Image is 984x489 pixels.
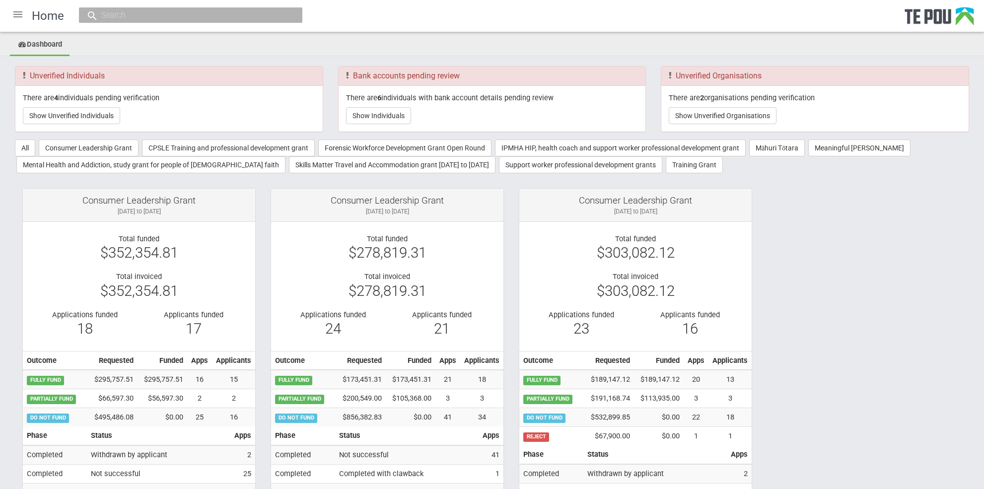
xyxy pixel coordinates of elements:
[708,351,752,370] th: Applicants
[212,351,255,370] th: Applicants
[519,445,583,464] th: Phase
[30,286,248,295] div: $352,354.81
[582,351,634,370] th: Requested
[138,389,187,408] td: $56,597.30
[30,196,248,205] div: Consumer Leadership Grant
[138,351,187,370] th: Funded
[87,445,230,464] td: Withdrawn by applicant
[479,445,503,464] td: 41
[289,156,495,173] button: Skills Matter Travel and Accommodation grant [DATE] to [DATE]
[212,389,255,408] td: 2
[335,465,479,484] td: Completed with clawback
[460,408,503,426] td: 34
[395,324,489,333] div: 21
[279,207,496,216] div: [DATE] to [DATE]
[23,71,315,80] h3: Unverified Individuals
[583,445,727,464] th: Status
[187,351,212,370] th: Apps
[146,310,240,319] div: Applicants funded
[527,286,744,295] div: $303,082.12
[23,465,87,484] td: Completed
[708,408,752,427] td: 18
[279,286,496,295] div: $278,819.31
[479,426,503,445] th: Apps
[377,93,381,102] b: 6
[275,395,324,404] span: PARTIALLY FUND
[142,140,315,156] button: CPSLE Training and professional development grant
[495,140,746,156] button: IPMHA HIP, health coach and support worker professional development grant
[684,351,708,370] th: Apps
[87,465,230,484] td: Not successful
[519,351,582,370] th: Outcome
[275,376,312,385] span: FULLY FUND
[527,272,744,281] div: Total invoiced
[318,140,492,156] button: Forensic Workforce Development Grant Open Round
[86,389,138,408] td: $66,597.30
[634,389,684,408] td: $113,935.00
[15,140,35,156] button: All
[86,351,138,370] th: Requested
[684,389,708,408] td: 3
[27,395,76,404] span: PARTIALLY FUND
[435,370,460,389] td: 21
[212,370,255,389] td: 15
[643,324,737,333] div: 16
[335,426,479,445] th: Status
[523,414,565,422] span: DO NOT FUND
[386,370,435,389] td: $173,451.31
[666,156,723,173] button: Training Grant
[16,156,285,173] button: Mental Health and Addiction, study grant for people of [DEMOGRAPHIC_DATA] faith
[527,248,744,257] div: $303,082.12
[460,351,503,370] th: Applicants
[708,389,752,408] td: 3
[271,351,334,370] th: Outcome
[435,389,460,408] td: 3
[286,324,380,333] div: 24
[523,376,561,385] span: FULLY FUND
[534,324,628,333] div: 23
[275,414,317,422] span: DO NOT FUND
[435,408,460,426] td: 41
[334,408,386,426] td: $856,382.83
[479,465,503,484] td: 1
[534,310,628,319] div: Applications funded
[87,426,230,445] th: Status
[527,196,744,205] div: Consumer Leadership Grant
[346,71,638,80] h3: Bank accounts pending review
[669,71,961,80] h3: Unverified Organisations
[279,196,496,205] div: Consumer Leadership Grant
[271,445,335,464] td: Completed
[10,34,70,56] a: Dashboard
[386,351,435,370] th: Funded
[212,408,255,426] td: 16
[335,445,479,464] td: Not successful
[23,93,315,102] p: There are individuals pending verification
[334,370,386,389] td: $173,451.31
[582,427,634,445] td: $67,900.00
[634,370,684,389] td: $189,147.12
[684,408,708,427] td: 22
[27,376,64,385] span: FULLY FUND
[527,207,744,216] div: [DATE] to [DATE]
[582,370,634,389] td: $189,147.12
[395,310,489,319] div: Applicants funded
[279,248,496,257] div: $278,819.31
[286,310,380,319] div: Applications funded
[86,408,138,426] td: $495,486.08
[435,351,460,370] th: Apps
[684,427,708,445] td: 1
[146,324,240,333] div: 17
[38,324,132,333] div: 18
[499,156,662,173] button: Support worker professional development grants
[23,426,87,445] th: Phase
[271,465,335,484] td: Completed
[30,207,248,216] div: [DATE] to [DATE]
[334,389,386,408] td: $200,549.00
[54,93,58,102] b: 4
[684,370,708,389] td: 20
[582,389,634,408] td: $191,168.74
[386,389,435,408] td: $105,368.00
[808,140,911,156] button: Meaningful [PERSON_NAME]
[708,370,752,389] td: 13
[582,408,634,427] td: $532,899.85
